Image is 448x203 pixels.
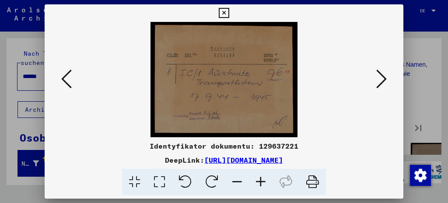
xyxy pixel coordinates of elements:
[150,142,298,150] font: Identyfikator dokumentu: 129637221
[410,165,431,186] img: Zustimmung ändern
[165,156,204,164] font: DeepLink:
[74,22,373,137] img: 001.jpg
[204,156,283,164] a: [URL][DOMAIN_NAME]
[409,164,430,185] div: Zustimmung ändern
